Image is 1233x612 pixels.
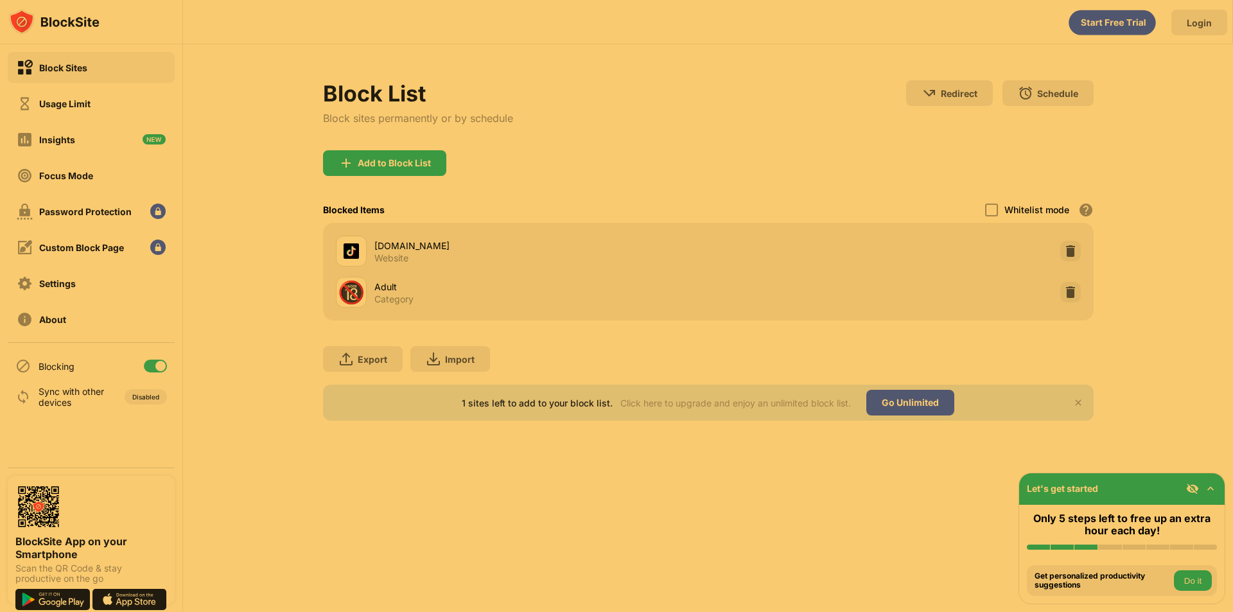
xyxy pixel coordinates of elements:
[1187,17,1212,28] div: Login
[17,60,33,76] img: block-on.svg
[39,386,105,408] div: Sync with other devices
[17,168,33,184] img: focus-off.svg
[1037,88,1078,99] div: Schedule
[17,96,33,112] img: time-usage-off.svg
[1027,483,1098,494] div: Let's get started
[17,132,33,148] img: insights-off.svg
[15,563,167,584] div: Scan the QR Code & stay productive on the go
[323,112,513,125] div: Block sites permanently or by schedule
[344,243,359,259] img: favicons
[17,311,33,328] img: about-off.svg
[374,252,408,264] div: Website
[374,293,414,305] div: Category
[9,9,100,35] img: logo-blocksite.svg
[358,158,431,168] div: Add to Block List
[143,134,166,144] img: new-icon.svg
[150,240,166,255] img: lock-menu.svg
[323,204,385,215] div: Blocked Items
[1027,512,1217,537] div: Only 5 steps left to free up an extra hour each day!
[17,240,33,256] img: customize-block-page-off.svg
[374,239,708,252] div: [DOMAIN_NAME]
[323,80,513,107] div: Block List
[338,279,365,306] div: 🔞
[1073,398,1083,408] img: x-button.svg
[941,88,977,99] div: Redirect
[39,134,75,145] div: Insights
[358,354,387,365] div: Export
[866,390,954,415] div: Go Unlimited
[1174,570,1212,591] button: Do it
[1069,10,1156,35] div: animation
[39,62,87,73] div: Block Sites
[39,361,74,372] div: Blocking
[132,393,159,401] div: Disabled
[15,389,31,405] img: sync-icon.svg
[39,98,91,109] div: Usage Limit
[92,589,167,610] img: download-on-the-app-store.svg
[15,358,31,374] img: blocking-icon.svg
[1004,204,1069,215] div: Whitelist mode
[39,170,93,181] div: Focus Mode
[620,398,851,408] div: Click here to upgrade and enjoy an unlimited block list.
[1186,482,1199,495] img: eye-not-visible.svg
[17,275,33,292] img: settings-off.svg
[39,206,132,217] div: Password Protection
[15,589,90,610] img: get-it-on-google-play.svg
[462,398,613,408] div: 1 sites left to add to your block list.
[17,204,33,220] img: password-protection-off.svg
[445,354,475,365] div: Import
[15,484,62,530] img: options-page-qr-code.png
[1035,572,1171,590] div: Get personalized productivity suggestions
[39,278,76,289] div: Settings
[150,204,166,219] img: lock-menu.svg
[39,314,66,325] div: About
[39,242,124,253] div: Custom Block Page
[374,280,708,293] div: Adult
[15,535,167,561] div: BlockSite App on your Smartphone
[1204,482,1217,495] img: omni-setup-toggle.svg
